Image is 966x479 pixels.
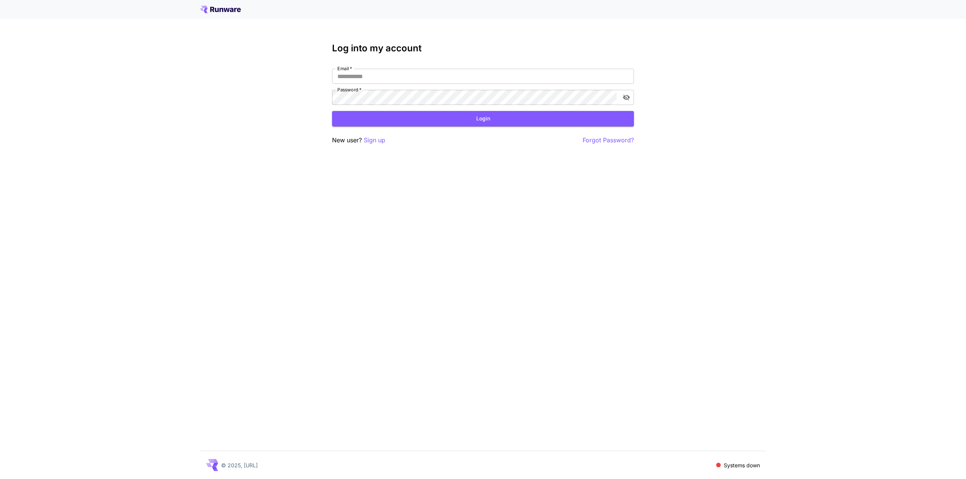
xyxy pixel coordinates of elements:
p: Systems down [724,461,760,469]
p: New user? [332,136,385,145]
h3: Log into my account [332,43,634,54]
button: Forgot Password? [583,136,634,145]
button: Sign up [364,136,385,145]
button: toggle password visibility [620,91,633,104]
label: Password [337,86,361,93]
p: © 2025, [URL] [221,461,258,469]
label: Email [337,65,352,72]
button: Login [332,111,634,126]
